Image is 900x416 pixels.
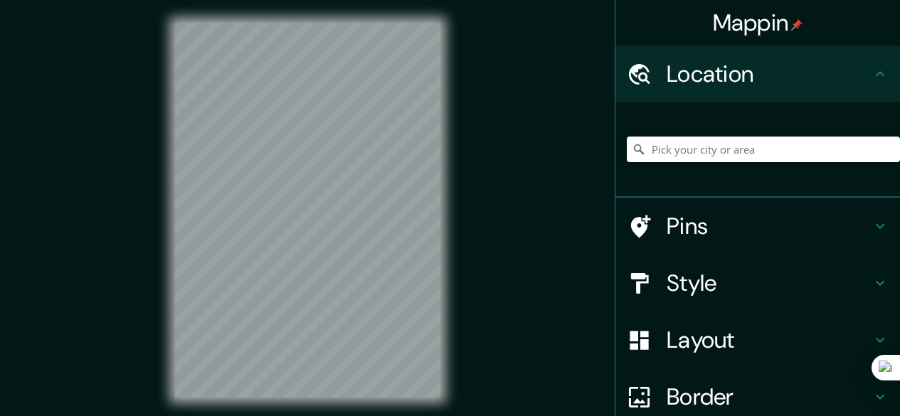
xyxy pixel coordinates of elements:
[667,212,872,240] h4: Pins
[615,255,900,311] div: Style
[615,46,900,102] div: Location
[773,361,884,400] iframe: Help widget launcher
[667,269,872,297] h4: Style
[667,383,872,411] h4: Border
[791,19,803,31] img: pin-icon.png
[713,9,803,37] h4: Mappin
[667,60,872,88] h4: Location
[667,326,872,354] h4: Layout
[175,23,440,398] canvas: Map
[627,137,900,162] input: Pick your city or area
[615,311,900,368] div: Layout
[615,198,900,255] div: Pins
